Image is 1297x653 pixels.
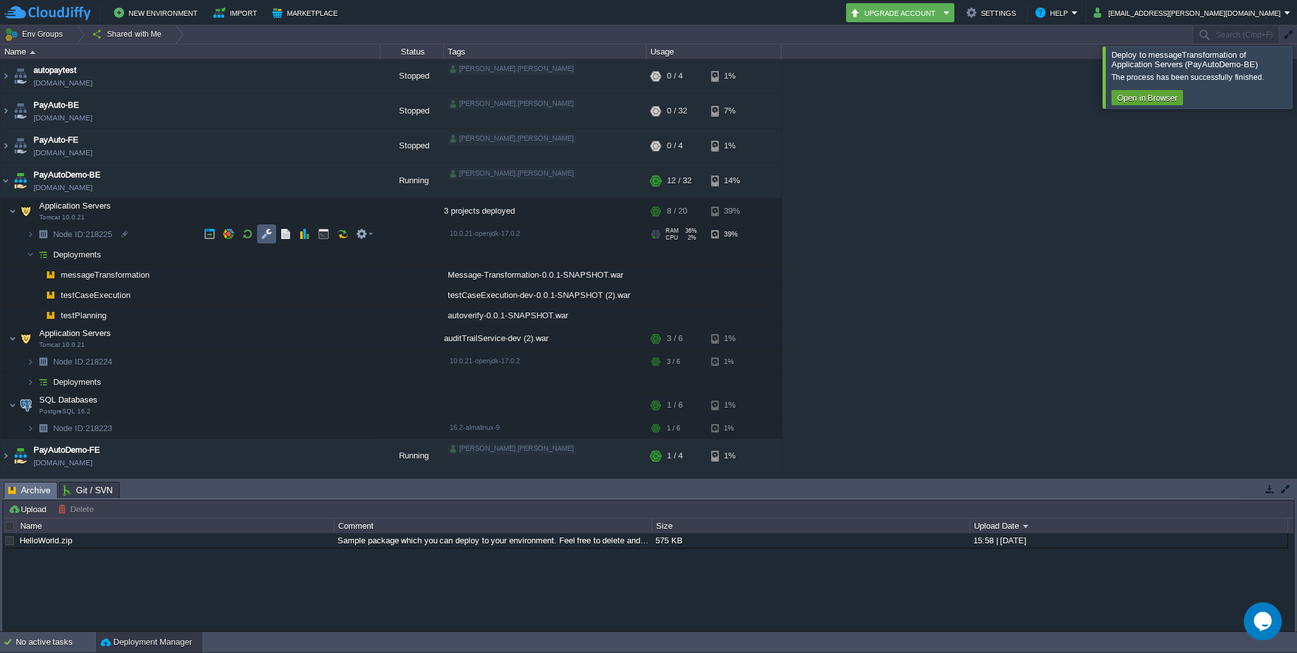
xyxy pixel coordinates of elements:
div: Stopped [381,474,444,508]
a: messageTransformation [60,269,151,280]
img: AMDAwAAAACH5BAEAAAAALAAAAAABAAEAAAICRAEAOw== [34,352,52,372]
a: testCaseExecution [60,290,132,301]
div: testCaseExecution-dev-0.0.1-SNAPSHOT (2).war [444,285,647,305]
div: Running [381,439,444,473]
span: Deployments [52,249,103,260]
a: [DOMAIN_NAME] [34,456,92,469]
div: 1% [711,392,752,418]
div: auditTrailService-dev (2).war [444,326,647,351]
span: autopaytest [34,64,77,77]
div: 1% [711,129,752,163]
span: 218223 [52,423,114,434]
img: AMDAwAAAACH5BAEAAAAALAAAAAABAAEAAAICRAEAOw== [27,245,34,264]
div: Sample package which you can deploy to your environment. Feel free to delete and upload a package... [334,533,651,548]
iframe: chat widget [1244,602,1284,640]
span: RAM [666,228,679,234]
img: AMDAwAAAACH5BAEAAAAALAAAAAABAAEAAAICRAEAOw== [1,164,11,198]
span: Node ID: [53,357,85,366]
img: AMDAwAAAACH5BAEAAAAALAAAAAABAAEAAAICRAEAOw== [42,306,60,325]
img: AMDAwAAAACH5BAEAAAAALAAAAAABAAEAAAICRAEAOw== [34,306,42,325]
button: Shared with Me [92,25,166,43]
img: AMDAwAAAACH5BAEAAAAALAAAAAABAAEAAAICRAEAOw== [42,265,60,285]
span: Application Servers [38,200,113,211]
div: 3 projects deployed [444,198,647,224]
div: 1 / 4 [667,439,683,473]
button: Env Groups [4,25,67,43]
img: AMDAwAAAACH5BAEAAAAALAAAAAABAAEAAAICRAEAOw== [11,59,29,93]
div: 3 / 6 [667,326,683,351]
div: Message-Transformation-0.0.1-SNAPSHOT.war [444,265,647,285]
img: AMDAwAAAACH5BAEAAAAALAAAAAABAAEAAAICRAEAOw== [27,418,34,438]
div: 3% [711,474,752,508]
a: PayAuto-BE [34,99,79,112]
img: AMDAwAAAACH5BAEAAAAALAAAAAABAAEAAAICRAEAOw== [9,198,16,224]
span: 16.2-almalinux-9 [450,423,500,431]
img: AMDAwAAAACH5BAEAAAAALAAAAAABAAEAAAICRAEAOw== [34,372,52,392]
a: PayAutoDemo-FE [34,444,100,456]
button: Open in Browser [1113,92,1181,103]
img: AMDAwAAAACH5BAEAAAAALAAAAAABAAEAAAICRAEAOw== [42,285,60,305]
a: [DOMAIN_NAME] [34,146,92,159]
div: [PERSON_NAME].[PERSON_NAME] [448,98,576,110]
img: AMDAwAAAACH5BAEAAAAALAAAAAABAAEAAAICRAEAOw== [34,224,52,244]
span: Tomcat 10.0.21 [39,341,85,349]
span: SQL Databases [38,394,99,405]
span: PostgreSQL 16.2 [39,408,91,415]
img: AMDAwAAAACH5BAEAAAAALAAAAAABAAEAAAICRAEAOw== [1,439,11,473]
button: [EMAIL_ADDRESS][PERSON_NAME][DOMAIN_NAME] [1094,5,1284,20]
img: AMDAwAAAACH5BAEAAAAALAAAAAABAAEAAAICRAEAOw== [17,392,35,418]
div: [PERSON_NAME].[PERSON_NAME] [448,168,576,179]
span: Node ID: [53,423,85,433]
div: Upload Date [971,519,1288,533]
div: Stopped [381,59,444,93]
button: Delete [58,503,98,515]
span: Node ID: [53,230,85,239]
div: 1% [711,418,752,438]
img: AMDAwAAAACH5BAEAAAAALAAAAAABAAEAAAICRAEAOw== [17,326,35,351]
span: 218225 [52,229,114,240]
span: 10.0.21-openjdk-17.0.2 [450,230,520,237]
span: CPU [666,235,678,241]
div: [PERSON_NAME].[PERSON_NAME] [448,63,576,75]
a: [DOMAIN_NAME] [34,112,92,124]
div: 3 / 6 [667,352,680,372]
img: AMDAwAAAACH5BAEAAAAALAAAAAABAAEAAAICRAEAOw== [1,59,11,93]
button: Import [213,5,261,20]
img: AMDAwAAAACH5BAEAAAAALAAAAAABAAEAAAICRAEAOw== [34,285,42,305]
a: PayAuto-FE [34,134,79,146]
div: 12 / 32 [667,164,692,198]
div: 1 / 6 [667,392,683,418]
button: New Environment [114,5,201,20]
a: Application ServersTomcat 10.0.21 [38,201,113,210]
button: Upload [8,503,50,515]
span: PayAutoDemo-BE [34,169,101,181]
a: HelloWorld.zip [20,536,72,545]
img: AMDAwAAAACH5BAEAAAAALAAAAAABAAEAAAICRAEAOw== [11,164,29,198]
img: AMDAwAAAACH5BAEAAAAALAAAAAABAAEAAAICRAEAOw== [30,51,35,54]
img: AMDAwAAAACH5BAEAAAAALAAAAAABAAEAAAICRAEAOw== [11,94,29,128]
div: Size [653,519,970,533]
button: Upgrade Account [850,5,940,20]
div: Stopped [381,94,444,128]
img: AMDAwAAAACH5BAEAAAAALAAAAAABAAEAAAICRAEAOw== [27,352,34,372]
div: The process has been successfully finished. [1111,72,1289,82]
a: SQL DatabasesPostgreSQL 16.2 [38,395,99,404]
div: 8 / 20 [667,198,687,224]
a: Deployments [52,377,103,387]
span: Tomcat 10.0.21 [39,214,85,221]
span: 36% [684,228,697,234]
div: Status [381,44,443,59]
span: testPlanning [60,310,108,321]
div: autoverify-0.0.1-SNAPSHOT.war [444,306,647,325]
a: Node ID:218223 [52,423,114,434]
div: Usage [647,44,781,59]
img: AMDAwAAAACH5BAEAAAAALAAAAAABAAEAAAICRAEAOw== [34,418,52,438]
div: 0 / 32 [667,94,687,128]
div: 0 / 4 [667,59,683,93]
